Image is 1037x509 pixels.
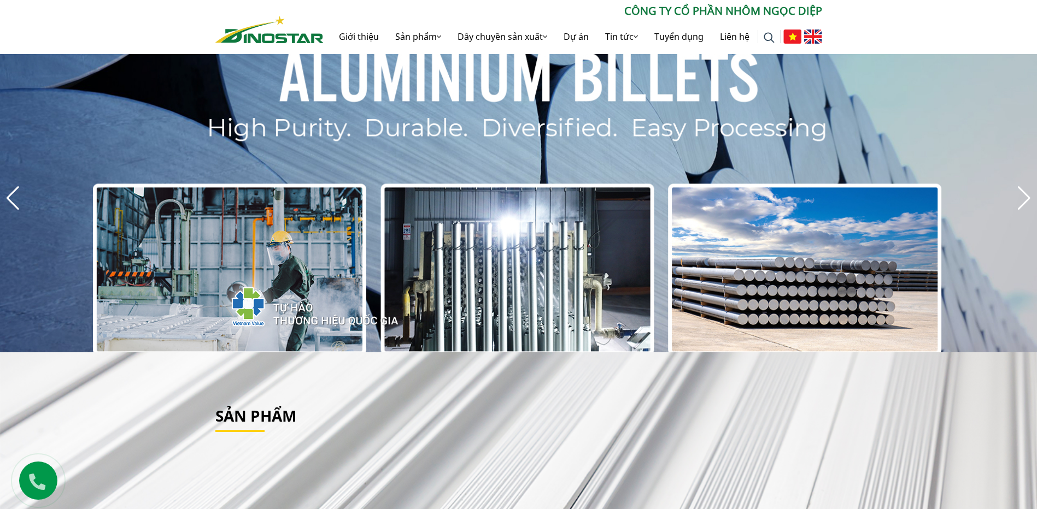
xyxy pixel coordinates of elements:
[804,29,822,44] img: English
[387,19,449,54] a: Sản phẩm
[331,19,387,54] a: Giới thiệu
[783,29,801,44] img: Tiếng Việt
[324,3,822,19] p: CÔNG TY CỔ PHẦN NHÔM NGỌC DIỆP
[555,19,597,54] a: Dự án
[215,16,324,43] img: Nhôm Dinostar
[199,267,400,341] img: thqg
[764,32,775,43] img: search
[449,19,555,54] a: Dây chuyền sản xuất
[215,14,324,43] a: Nhôm Dinostar
[712,19,758,54] a: Liên hệ
[597,19,646,54] a: Tin tức
[646,19,712,54] a: Tuyển dụng
[215,405,296,426] a: Sản phẩm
